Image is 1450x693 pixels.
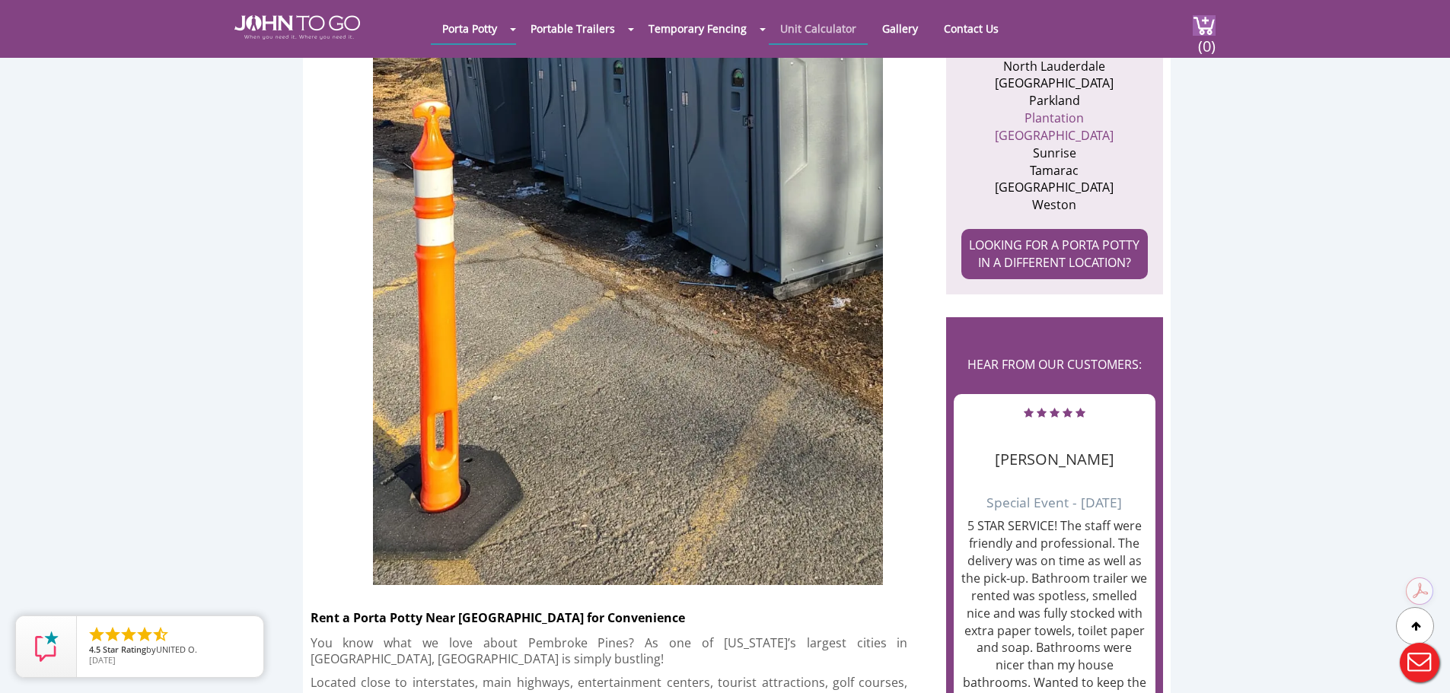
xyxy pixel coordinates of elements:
[637,14,758,43] a: Temporary Fencing
[31,631,62,662] img: Review Rating
[769,14,868,43] a: Unit Calculator
[980,75,1129,92] li: [GEOGRAPHIC_DATA]
[135,625,154,644] li: 
[104,625,122,644] li: 
[980,162,1129,180] li: Tamarac
[89,645,251,656] span: by
[980,58,1129,75] li: North Lauderdale
[311,635,908,667] p: You know what we love about Pembroke Pines? As one of [US_STATE]’s largest cities in [GEOGRAPHIC_...
[995,127,1114,144] a: [GEOGRAPHIC_DATA]
[980,145,1129,162] li: Sunrise
[431,14,508,43] a: Porta Potty
[954,340,1155,387] h2: HEAR FROM OUR CUSTOMERS:
[961,229,1148,279] a: LOOKING FOR A PORTA POTTY IN A DIFFERENT LOCATION?
[871,14,929,43] a: Gallery
[961,428,1148,468] h4: [PERSON_NAME]
[120,625,138,644] li: 
[88,625,106,644] li: 
[1197,24,1216,56] span: (0)
[311,600,946,628] h2: Rent a Porta Potty Near [GEOGRAPHIC_DATA] for Convenience
[980,92,1129,110] li: Parkland
[961,475,1148,510] h6: Special Event - [DATE]
[980,196,1129,214] li: Weston
[1389,632,1450,693] button: Live Chat
[89,654,116,666] span: [DATE]
[151,625,170,644] li: 
[980,179,1129,196] li: [GEOGRAPHIC_DATA]
[932,14,1010,43] a: Contact Us
[519,14,626,43] a: Portable Trailers
[156,644,197,655] span: UNITED O.
[103,644,146,655] span: Star Rating
[1025,110,1084,126] a: Plantation
[1193,15,1216,36] img: cart a
[89,644,100,655] span: 4.5
[234,15,360,40] img: JOHN to go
